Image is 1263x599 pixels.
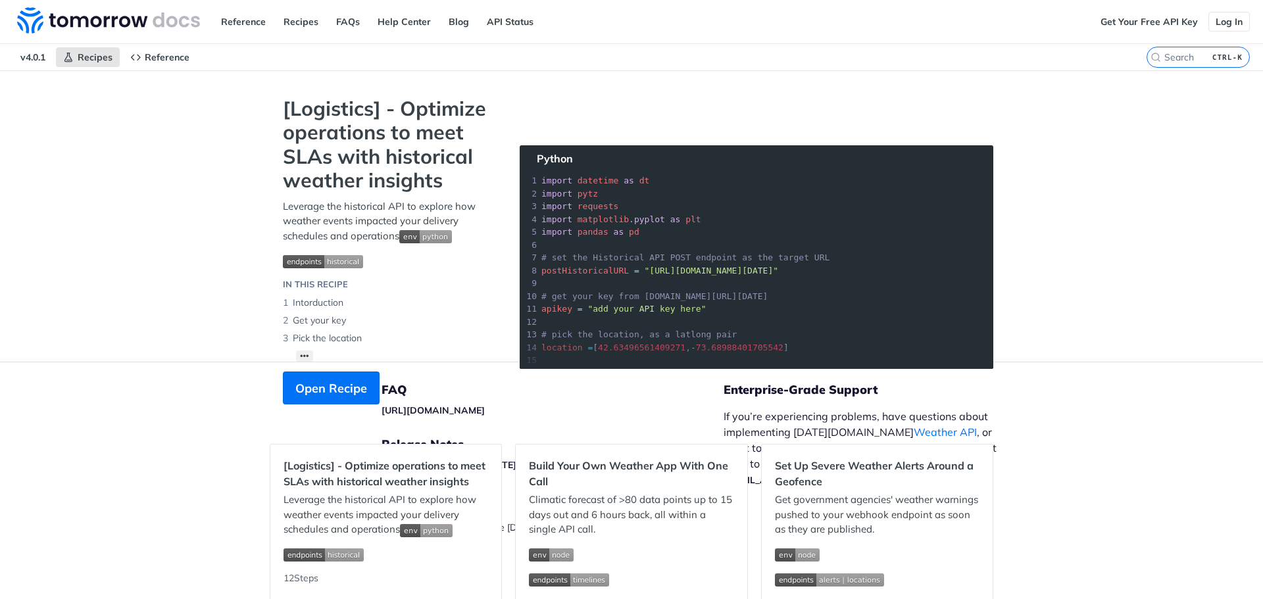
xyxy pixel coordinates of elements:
p: Climatic forecast of >80 data points up to 15 days out and 6 hours back, all within a single API ... [529,492,733,537]
a: Help Center [370,12,438,32]
a: FAQs [329,12,367,32]
p: Get government agencies' weather warnings pushed to your webhook endpoint as soon as they are pub... [775,492,979,537]
img: env [529,548,574,562]
span: Expand image [529,547,733,562]
img: env [400,524,453,537]
li: Intorduction [283,294,493,312]
span: Expand image [400,523,453,535]
h2: Build Your Own Weather App With One Call [529,458,733,489]
span: Open Recipe [295,379,367,397]
span: Expand image [775,571,979,587]
span: Expand image [775,547,979,562]
button: Open Recipe [283,371,380,404]
a: API Status [480,12,541,32]
img: env [399,230,452,243]
kbd: CTRL-K [1209,51,1246,64]
svg: Search [1151,52,1161,62]
h5: Release Notes [382,437,724,452]
div: IN THIS RECIPE [283,278,348,291]
img: Tomorrow.io Weather API Docs [17,7,200,34]
span: v4.0.1 [13,47,53,67]
a: Reference [214,12,273,32]
span: Expand image [284,547,488,562]
a: Recipes [276,12,326,32]
img: endpoint [775,573,884,587]
img: env [775,548,820,562]
span: Recipes [78,51,112,63]
span: Expand image [399,229,452,242]
h2: Set Up Severe Weather Alerts Around a Geofence [775,458,979,489]
span: Expand image [529,571,733,587]
p: Leverage the historical API to explore how weather events impacted your delivery schedules and op... [284,492,488,537]
img: endpoint [284,548,364,562]
li: Pick the location [283,329,493,347]
strong: [Logistics] - Optimize operations to meet SLAs with historical weather insights [283,97,493,193]
li: Get your key [283,312,493,329]
a: Blog [441,12,476,32]
a: Weather API [914,425,977,439]
a: Reference [123,47,197,67]
a: Get Your Free API Key [1093,12,1205,32]
img: endpoint [283,255,363,268]
p: Leverage the historical API to explore how weather events impacted your delivery schedules and op... [283,199,493,244]
a: Log In [1208,12,1250,32]
h2: [Logistics] - Optimize operations to meet SLAs with historical weather insights [284,458,488,489]
img: endpoint [529,573,609,587]
span: Expand image [283,253,493,268]
a: Recipes [56,47,120,67]
span: Reference [145,51,189,63]
button: ••• [296,350,313,362]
